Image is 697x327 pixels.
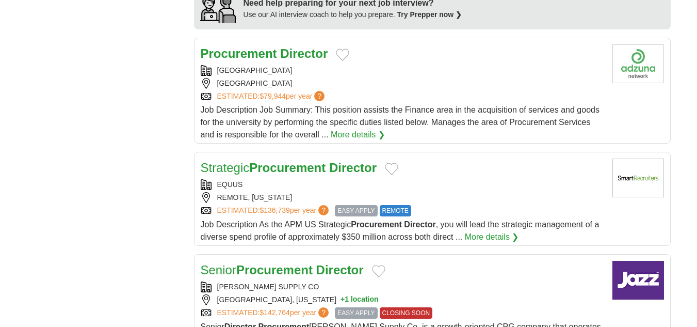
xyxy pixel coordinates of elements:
[201,294,604,305] div: [GEOGRAPHIC_DATA], [US_STATE]
[260,206,289,214] span: $136,739
[329,161,377,175] strong: Director
[465,231,519,243] a: More details ❯
[404,220,435,229] strong: Director
[612,159,664,197] img: Company logo
[316,263,364,277] strong: Director
[397,10,462,19] a: Try Prepper now ❯
[201,46,277,60] strong: Procurement
[372,265,385,277] button: Add to favorite jobs
[280,46,328,60] strong: Director
[249,161,326,175] strong: Procurement
[217,91,327,102] a: ESTIMATED:$79,944per year?
[201,78,604,89] div: [GEOGRAPHIC_DATA]
[201,105,599,139] span: Job Description Job Summary: This position assists the Finance area in the acquisition of service...
[380,205,411,216] span: REMOTE
[380,307,433,319] span: CLOSING SOON
[318,205,329,215] span: ?
[314,91,325,101] span: ?
[331,129,385,141] a: More details ❯
[612,44,664,83] img: Company logo
[236,263,313,277] strong: Procurement
[336,49,349,61] button: Add to favorite jobs
[201,161,377,175] a: StrategicProcurement Director
[351,220,402,229] strong: Procurement
[341,294,379,305] button: +1 location
[217,205,331,216] a: ESTIMATED:$136,739per year?
[201,65,604,76] div: [GEOGRAPHIC_DATA]
[335,307,377,319] span: EASY APPLY
[341,294,345,305] span: +
[201,179,604,190] div: EQUUS
[244,9,462,20] div: Use our AI interview coach to help you prepare.
[201,46,328,60] a: Procurement Director
[201,282,604,292] div: [PERSON_NAME] SUPPLY CO
[318,307,329,318] span: ?
[201,263,364,277] a: SeniorProcurement Director
[201,192,604,203] div: REMOTE, [US_STATE]
[201,220,599,241] span: Job Description As the APM US Strategic , you will lead the strategic management of a diverse spe...
[217,307,331,319] a: ESTIMATED:$142,764per year?
[385,163,398,175] button: Add to favorite jobs
[335,205,377,216] span: EASY APPLY
[612,261,664,300] img: Company logo
[260,92,286,100] span: $79,944
[260,308,289,317] span: $142,764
